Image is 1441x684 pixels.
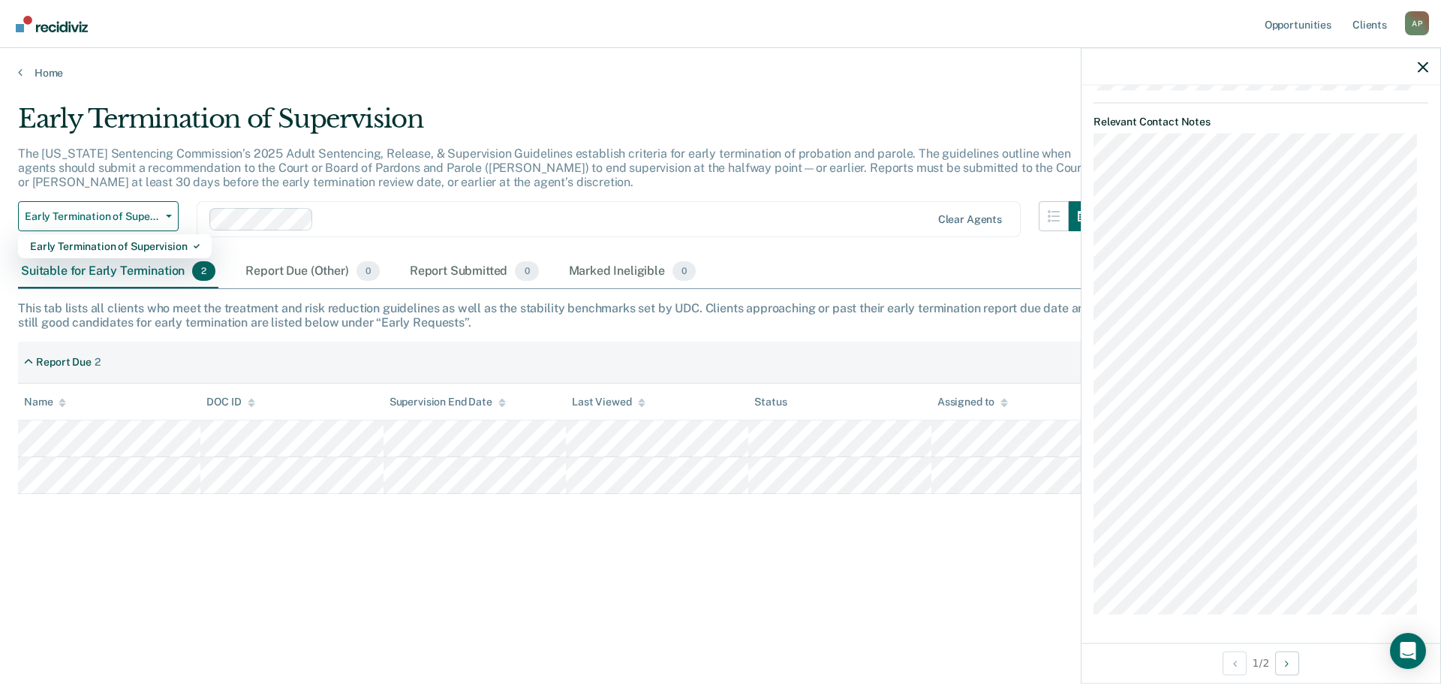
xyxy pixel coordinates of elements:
[390,396,506,408] div: Supervision End Date
[18,301,1423,330] div: This tab lists all clients who meet the treatment and risk reduction guidelines as well as the st...
[18,146,1086,189] p: The [US_STATE] Sentencing Commission’s 2025 Adult Sentencing, Release, & Supervision Guidelines e...
[1390,633,1426,669] div: Open Intercom Messenger
[1223,651,1247,675] button: Previous Opportunity
[754,396,787,408] div: Status
[356,261,380,281] span: 0
[18,104,1099,146] div: Early Termination of Supervision
[30,234,200,258] div: Early Termination of Supervision
[937,396,1008,408] div: Assigned to
[515,261,538,281] span: 0
[206,396,254,408] div: DOC ID
[24,396,66,408] div: Name
[16,16,88,32] img: Recidiviz
[242,255,382,288] div: Report Due (Other)
[572,396,645,408] div: Last Viewed
[1082,643,1440,682] div: 1 / 2
[25,210,160,223] span: Early Termination of Supervision
[18,255,218,288] div: Suitable for Early Termination
[1094,115,1428,128] dt: Relevant Contact Notes
[36,356,92,369] div: Report Due
[18,66,1423,80] a: Home
[1405,11,1429,35] button: Profile dropdown button
[1275,651,1299,675] button: Next Opportunity
[407,255,542,288] div: Report Submitted
[566,255,699,288] div: Marked Ineligible
[1405,11,1429,35] div: A P
[192,261,215,281] span: 2
[95,356,101,369] div: 2
[938,213,1002,226] div: Clear agents
[672,261,696,281] span: 0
